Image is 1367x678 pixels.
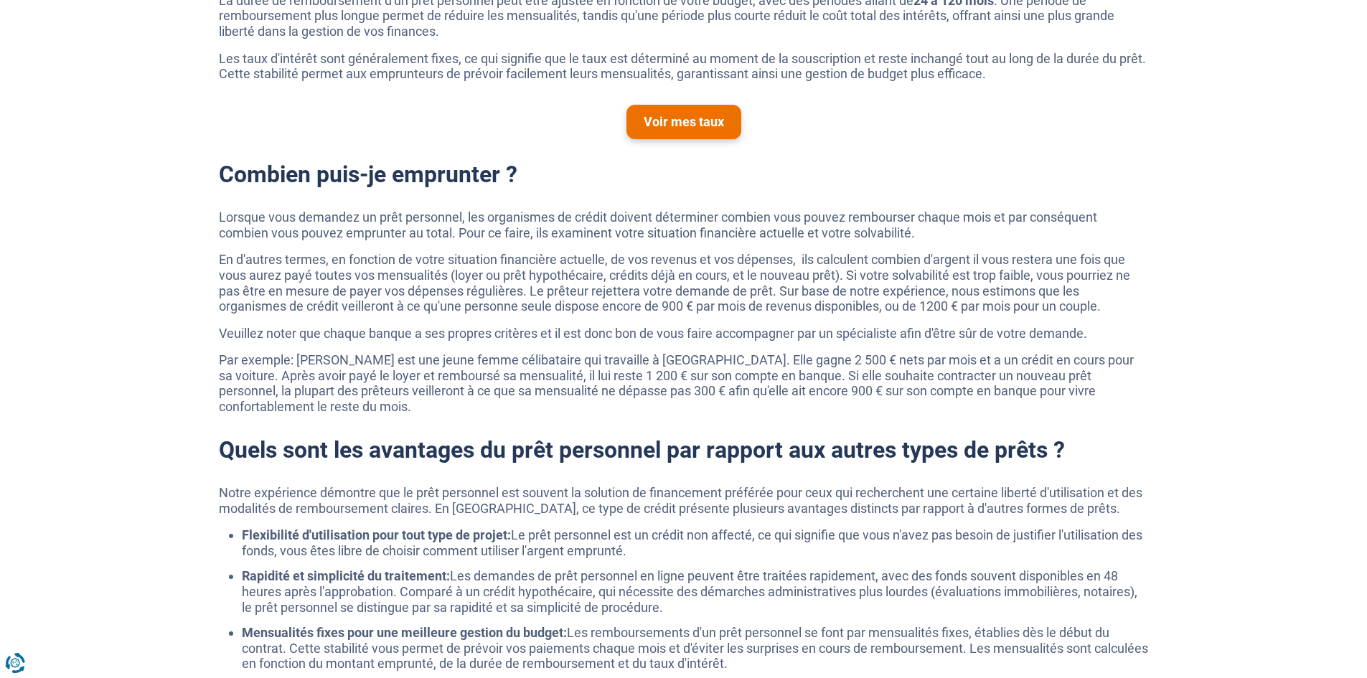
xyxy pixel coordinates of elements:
[219,252,1149,314] p: En d'autres termes, en fonction de votre situation financière actuelle, de vos revenus et vos dép...
[219,161,1149,188] h2: Combien puis-je emprunter ?
[242,568,450,583] strong: Rapidité et simplicité du traitement:
[242,527,511,542] strong: Flexibilité d'utilisation pour tout type de projet:
[242,568,1149,615] li: Les demandes de prêt personnel en ligne peuvent être traitées rapidement, avec des fonds souvent ...
[219,51,1149,82] p: Les taux d'intérêt sont généralement fixes, ce qui signifie que le taux est déterminé au moment d...
[219,436,1149,463] h2: Quels sont les avantages du prêt personnel par rapport aux autres types de prêts ?
[626,105,741,139] a: Voir mes taux
[219,209,1149,240] p: Lorsque vous demandez un prêt personnel, les organismes de crédit doivent déterminer combien vous...
[219,352,1149,414] p: Par exemple: [PERSON_NAME] est une jeune femme célibataire qui travaille à [GEOGRAPHIC_DATA]. Ell...
[242,625,567,640] strong: Mensualités fixes pour une meilleure gestion du budget:
[242,625,1149,672] li: Les remboursements d'un prêt personnel se font par mensualités fixes, établies dès le début du co...
[219,485,1149,516] p: Notre expérience démontre que le prêt personnel est souvent la solution de financement préférée p...
[219,326,1149,342] p: Veuillez noter que chaque banque a ses propres critères et il est donc bon de vous faire accompag...
[242,527,1149,558] li: Le prêt personnel est un crédit non affecté, ce qui signifie que vous n'avez pas besoin de justif...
